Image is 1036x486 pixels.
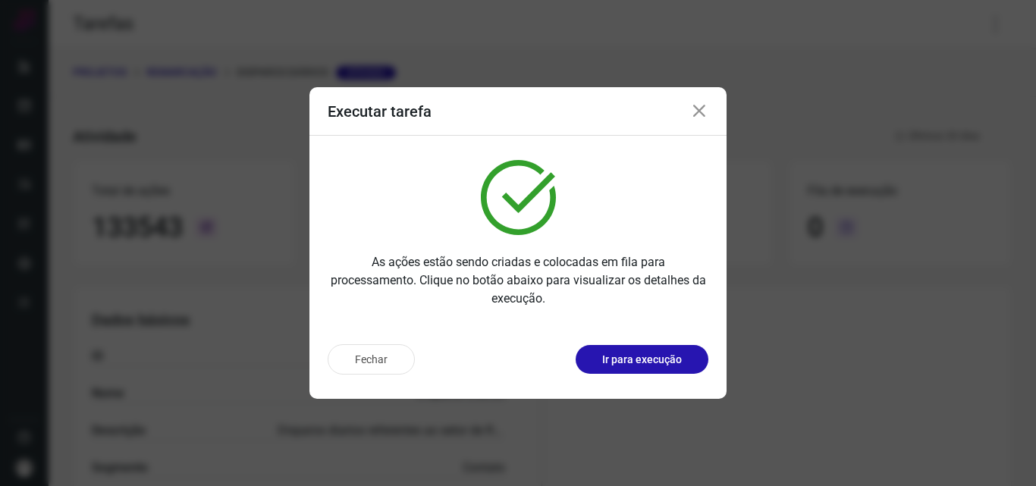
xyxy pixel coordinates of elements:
p: As ações estão sendo criadas e colocadas em fila para processamento. Clique no botão abaixo para ... [328,253,708,308]
button: Ir para execução [576,345,708,374]
button: Fechar [328,344,415,375]
p: Ir para execução [602,352,682,368]
h3: Executar tarefa [328,102,432,121]
img: verified.svg [481,160,556,235]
